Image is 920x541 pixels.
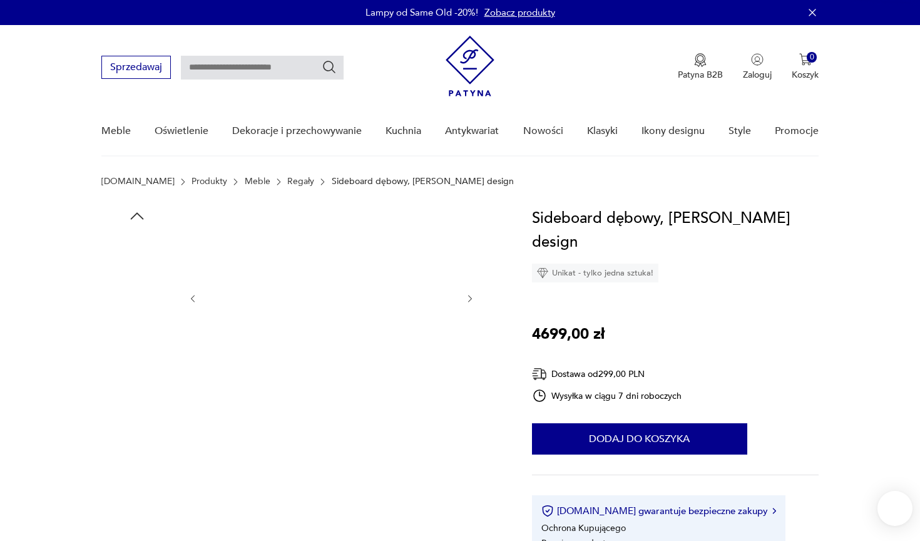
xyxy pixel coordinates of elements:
a: Sprzedawaj [101,64,171,73]
button: Sprzedawaj [101,56,171,79]
a: Promocje [775,107,819,155]
a: Zobacz produkty [484,6,555,19]
a: [DOMAIN_NAME] [101,177,175,187]
button: [DOMAIN_NAME] gwarantuje bezpieczne zakupy [541,505,776,517]
a: Produkty [192,177,227,187]
button: Patyna B2B [678,53,723,81]
p: Lampy od Same Old -20%! [365,6,478,19]
img: Zdjęcie produktu Sideboard dębowy, skandynawski design [101,232,173,303]
a: Ikony designu [641,107,705,155]
div: 0 [807,52,817,63]
button: Dodaj do koszyka [532,423,747,455]
a: Regały [287,177,314,187]
div: Dostawa od 299,00 PLN [532,366,682,382]
p: Patyna B2B [678,69,723,81]
button: 0Koszyk [792,53,819,81]
img: Ikonka użytkownika [751,53,764,66]
img: Ikona medalu [694,53,707,67]
img: Patyna - sklep z meblami i dekoracjami vintage [446,36,494,96]
p: Koszyk [792,69,819,81]
a: Dekoracje i przechowywanie [232,107,362,155]
div: Unikat - tylko jedna sztuka! [532,264,658,282]
button: Szukaj [322,59,337,75]
a: Style [728,107,751,155]
img: Zdjęcie produktu Sideboard dębowy, skandynawski design [210,207,452,388]
img: Ikona diamentu [537,267,548,279]
a: Oświetlenie [155,107,208,155]
button: Zaloguj [743,53,772,81]
img: Ikona certyfikatu [541,505,554,517]
h1: Sideboard dębowy, [PERSON_NAME] design [532,207,819,254]
a: Meble [245,177,270,187]
iframe: Smartsupp widget button [877,491,912,526]
div: Wysyłka w ciągu 7 dni roboczych [532,388,682,403]
a: Kuchnia [386,107,421,155]
img: Zdjęcie produktu Sideboard dębowy, skandynawski design [101,391,173,463]
img: Ikona koszyka [799,53,812,66]
li: Ochrona Kupującego [541,522,626,534]
p: 4699,00 zł [532,322,605,346]
a: Meble [101,107,131,155]
p: Sideboard dębowy, [PERSON_NAME] design [332,177,514,187]
p: Zaloguj [743,69,772,81]
a: Ikona medaluPatyna B2B [678,53,723,81]
a: Antykwariat [445,107,499,155]
img: Ikona strzałki w prawo [772,508,776,514]
img: Ikona dostawy [532,366,547,382]
a: Nowości [523,107,563,155]
img: Zdjęcie produktu Sideboard dębowy, skandynawski design [101,312,173,383]
a: Klasyki [587,107,618,155]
